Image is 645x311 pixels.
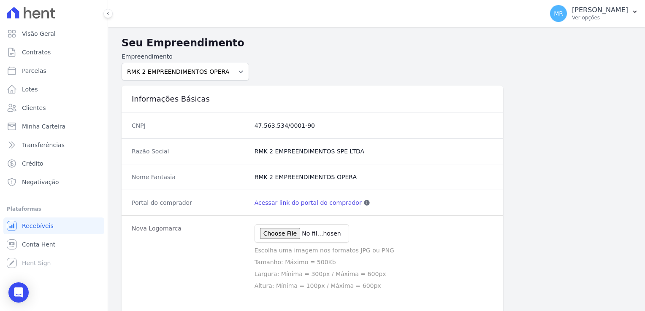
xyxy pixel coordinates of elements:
[3,174,104,190] a: Negativação
[22,29,56,38] span: Visão Geral
[122,52,249,61] label: Empreendimento
[132,94,493,104] h3: Informações Básicas
[3,99,104,116] a: Clientes
[22,85,38,94] span: Lotes
[132,173,248,181] dt: Nome Fantasia
[255,282,493,290] p: Altura: Mínima = 100px / Máxima = 600px
[543,2,645,25] button: MR [PERSON_NAME] Ver opções
[3,81,104,98] a: Lotes
[255,270,493,278] p: Largura: Mínima = 300px / Máxima = 600px
[255,121,493,130] dd: 47.563.534/0001-90
[22,104,46,112] span: Clientes
[255,198,362,207] a: Acessar link do portal do comprador
[3,44,104,61] a: Contratos
[22,240,55,249] span: Conta Hent
[22,141,65,149] span: Transferências
[22,48,51,56] span: Contratos
[554,11,563,16] span: MR
[3,62,104,79] a: Parcelas
[132,147,248,155] dt: Razão Social
[132,121,248,130] dt: CNPJ
[132,224,248,290] dt: Nova Logomarca
[22,159,43,168] span: Crédito
[572,14,628,21] p: Ver opções
[572,6,628,14] p: [PERSON_NAME]
[3,25,104,42] a: Visão Geral
[22,222,54,230] span: Recebíveis
[22,178,59,186] span: Negativação
[132,198,248,207] dt: Portal do comprador
[122,35,631,51] h2: Seu Empreendimento
[22,67,46,75] span: Parcelas
[3,236,104,253] a: Conta Hent
[255,258,493,266] p: Tamanho: Máximo = 500Kb
[255,246,493,255] p: Escolha uma imagem nos formatos JPG ou PNG
[22,122,65,131] span: Minha Carteira
[8,282,29,303] div: Open Intercom Messenger
[3,217,104,234] a: Recebíveis
[3,137,104,153] a: Transferências
[255,173,493,181] dd: RMK 2 EMPREENDIMENTOS OPERA
[3,118,104,135] a: Minha Carteira
[3,155,104,172] a: Crédito
[7,204,101,214] div: Plataformas
[255,147,493,155] dd: RMK 2 EMPREENDIMENTOS SPE LTDA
